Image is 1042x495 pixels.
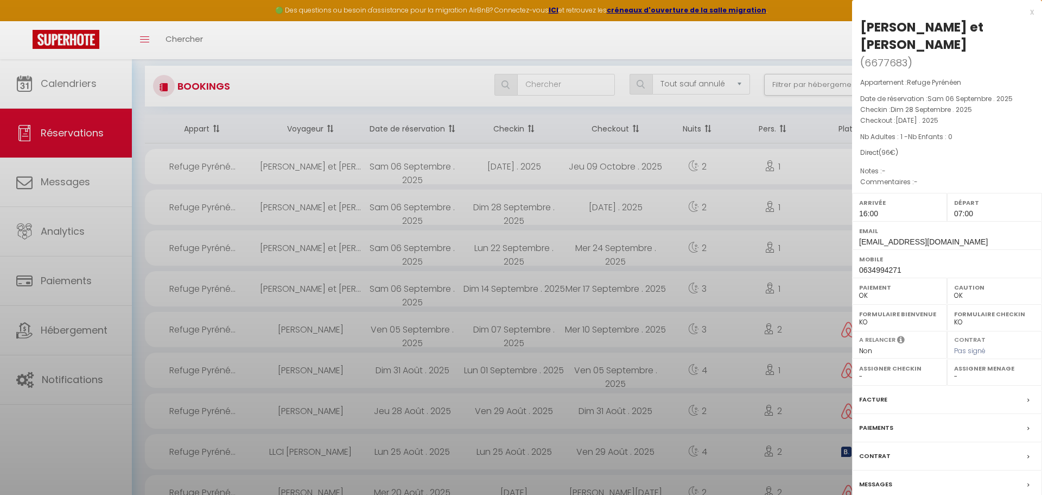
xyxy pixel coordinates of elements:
span: - [882,166,886,176]
label: Départ [954,197,1035,208]
label: Contrat [859,450,891,462]
p: Notes : [860,166,1034,177]
span: 07:00 [954,209,973,218]
i: Sélectionner OUI si vous souhaiter envoyer les séquences de messages post-checkout [897,335,905,347]
span: Nb Enfants : 0 [908,132,952,141]
label: Arrivée [859,197,940,208]
div: x [852,5,1034,18]
p: Checkout : [860,115,1034,126]
label: Email [859,225,1035,236]
span: Nb Adultes : 1 - [860,132,952,141]
label: Caution [954,282,1035,293]
label: Assigner Menage [954,363,1035,374]
span: Refuge Pyrénéen [907,78,961,87]
div: Direct [860,148,1034,158]
span: 16:00 [859,209,878,218]
p: Commentaires : [860,177,1034,187]
label: Facture [859,394,887,405]
label: Formulaire Bienvenue [859,309,940,319]
label: Messages [859,479,892,490]
button: Ouvrir le widget de chat LiveChat [9,4,41,37]
p: Checkin : [860,104,1034,115]
label: Paiement [859,282,940,293]
span: 6677683 [865,56,907,70]
span: - [914,177,918,186]
label: Assigner Checkin [859,363,940,374]
label: A relancer [859,335,895,344]
span: ( €) [879,148,898,157]
span: 0634994271 [859,266,901,274]
p: Appartement : [860,77,1034,88]
p: Date de réservation : [860,93,1034,104]
span: [DATE] . 2025 [895,116,938,125]
span: Pas signé [954,346,986,355]
span: [EMAIL_ADDRESS][DOMAIN_NAME] [859,237,988,246]
label: Contrat [954,335,986,342]
div: [PERSON_NAME] et [PERSON_NAME] [860,18,1034,53]
label: Mobile [859,254,1035,265]
label: Formulaire Checkin [954,309,1035,319]
span: ( ) [860,55,912,70]
label: Paiements [859,422,893,434]
span: 96 [881,148,890,157]
span: Sam 06 Septembre . 2025 [927,94,1013,103]
span: Dim 28 Septembre . 2025 [891,105,972,114]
